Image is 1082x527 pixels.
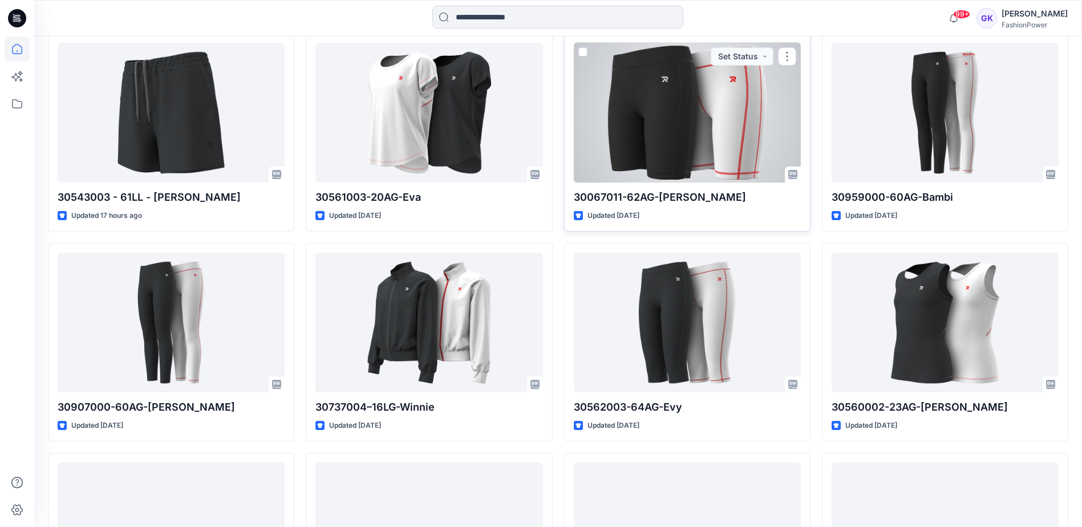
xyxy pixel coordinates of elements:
[845,420,897,432] p: Updated [DATE]
[1002,7,1068,21] div: [PERSON_NAME]
[832,253,1059,392] a: 30560002-23AG-Ella
[587,420,639,432] p: Updated [DATE]
[574,189,801,205] p: 30067011-62AG-[PERSON_NAME]
[315,43,542,183] a: 30561003-20AG-Eva
[574,43,801,183] a: 30067011-62AG-Bailey
[315,399,542,415] p: 30737004–16LG-Winnie
[832,399,1059,415] p: 30560002-23AG-[PERSON_NAME]
[58,253,285,392] a: 30907000-60AG-Britney
[329,420,381,432] p: Updated [DATE]
[953,10,970,19] span: 99+
[574,253,801,392] a: 30562003-64AG-Evy
[58,43,285,183] a: 30543003 - 61LL - Lena
[58,189,285,205] p: 30543003 - 61LL - [PERSON_NAME]
[1002,21,1068,29] div: FashionPower
[574,399,801,415] p: 30562003-64AG-Evy
[587,210,639,222] p: Updated [DATE]
[315,253,542,392] a: 30737004–16LG-Winnie
[845,210,897,222] p: Updated [DATE]
[71,210,142,222] p: Updated 17 hours ago
[71,420,123,432] p: Updated [DATE]
[832,43,1059,183] a: 30959000-60AG-Bambi
[329,210,381,222] p: Updated [DATE]
[832,189,1059,205] p: 30959000-60AG-Bambi
[315,189,542,205] p: 30561003-20AG-Eva
[58,399,285,415] p: 30907000-60AG-[PERSON_NAME]
[976,8,997,29] div: GK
